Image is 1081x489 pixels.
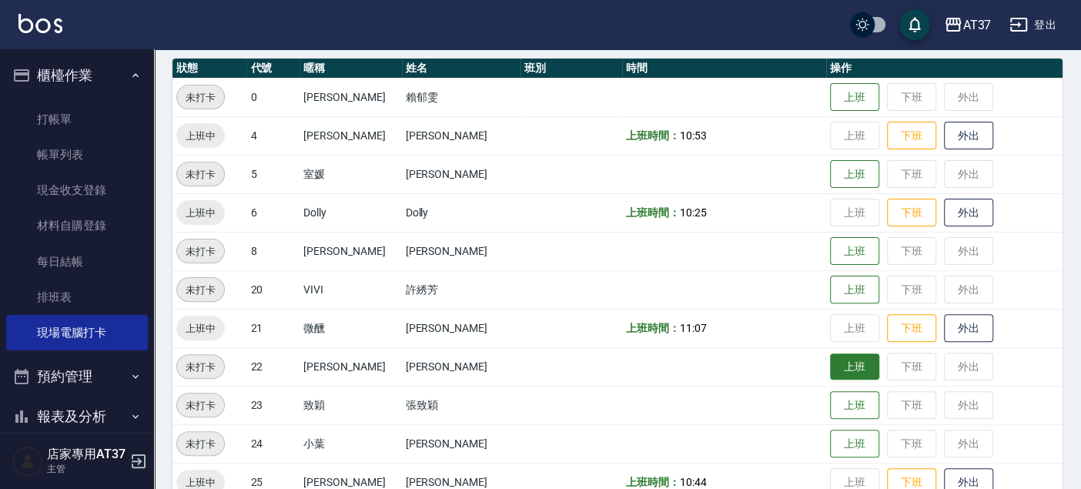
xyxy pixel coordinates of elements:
[830,160,879,189] button: 上班
[6,357,148,397] button: 預約管理
[6,315,148,350] a: 現場電腦打卡
[246,78,300,116] td: 0
[246,309,300,347] td: 21
[177,359,224,375] span: 未打卡
[6,208,148,243] a: 材料自購登錄
[402,386,520,424] td: 張致穎
[830,391,879,420] button: 上班
[18,14,62,33] img: Logo
[6,280,148,315] a: 排班表
[300,424,401,463] td: 小葉
[177,89,224,106] span: 未打卡
[246,193,300,232] td: 6
[402,424,520,463] td: [PERSON_NAME]
[626,476,680,488] b: 上班時間：
[402,59,520,79] th: 姓名
[47,462,126,476] p: 主管
[300,116,401,155] td: [PERSON_NAME]
[622,59,826,79] th: 時間
[520,59,622,79] th: 班別
[300,386,401,424] td: 致穎
[246,155,300,193] td: 5
[246,59,300,79] th: 代號
[176,205,225,221] span: 上班中
[177,397,224,414] span: 未打卡
[887,122,936,150] button: 下班
[830,83,879,112] button: 上班
[300,232,401,270] td: [PERSON_NAME]
[826,59,1063,79] th: 操作
[300,155,401,193] td: 室媛
[402,347,520,386] td: [PERSON_NAME]
[246,116,300,155] td: 4
[176,320,225,337] span: 上班中
[1003,11,1063,39] button: 登出
[680,476,707,488] span: 10:44
[177,243,224,260] span: 未打卡
[6,102,148,137] a: 打帳單
[6,397,148,437] button: 報表及分析
[626,206,680,219] b: 上班時間：
[177,282,224,298] span: 未打卡
[944,199,993,227] button: 外出
[626,129,680,142] b: 上班時間：
[246,270,300,309] td: 20
[246,347,300,386] td: 22
[887,199,936,227] button: 下班
[680,322,707,334] span: 11:07
[177,166,224,183] span: 未打卡
[944,122,993,150] button: 外出
[402,116,520,155] td: [PERSON_NAME]
[830,276,879,304] button: 上班
[300,193,401,232] td: Dolly
[12,446,43,477] img: Person
[830,237,879,266] button: 上班
[6,172,148,208] a: 現金收支登錄
[246,424,300,463] td: 24
[47,447,126,462] h5: 店家專用AT37
[300,347,401,386] td: [PERSON_NAME]
[246,232,300,270] td: 8
[962,15,991,35] div: AT37
[680,129,707,142] span: 10:53
[830,430,879,458] button: 上班
[300,309,401,347] td: 微醺
[177,436,224,452] span: 未打卡
[402,309,520,347] td: [PERSON_NAME]
[402,193,520,232] td: Dolly
[944,314,993,343] button: 外出
[938,9,997,41] button: AT37
[246,386,300,424] td: 23
[172,59,246,79] th: 狀態
[300,59,401,79] th: 暱稱
[6,55,148,95] button: 櫃檯作業
[402,232,520,270] td: [PERSON_NAME]
[300,270,401,309] td: VIVI
[402,78,520,116] td: 賴郁雯
[626,322,680,334] b: 上班時間：
[830,353,879,380] button: 上班
[402,270,520,309] td: 許綉芳
[6,244,148,280] a: 每日結帳
[899,9,930,40] button: save
[402,155,520,193] td: [PERSON_NAME]
[887,314,936,343] button: 下班
[680,206,707,219] span: 10:25
[176,128,225,144] span: 上班中
[6,137,148,172] a: 帳單列表
[300,78,401,116] td: [PERSON_NAME]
